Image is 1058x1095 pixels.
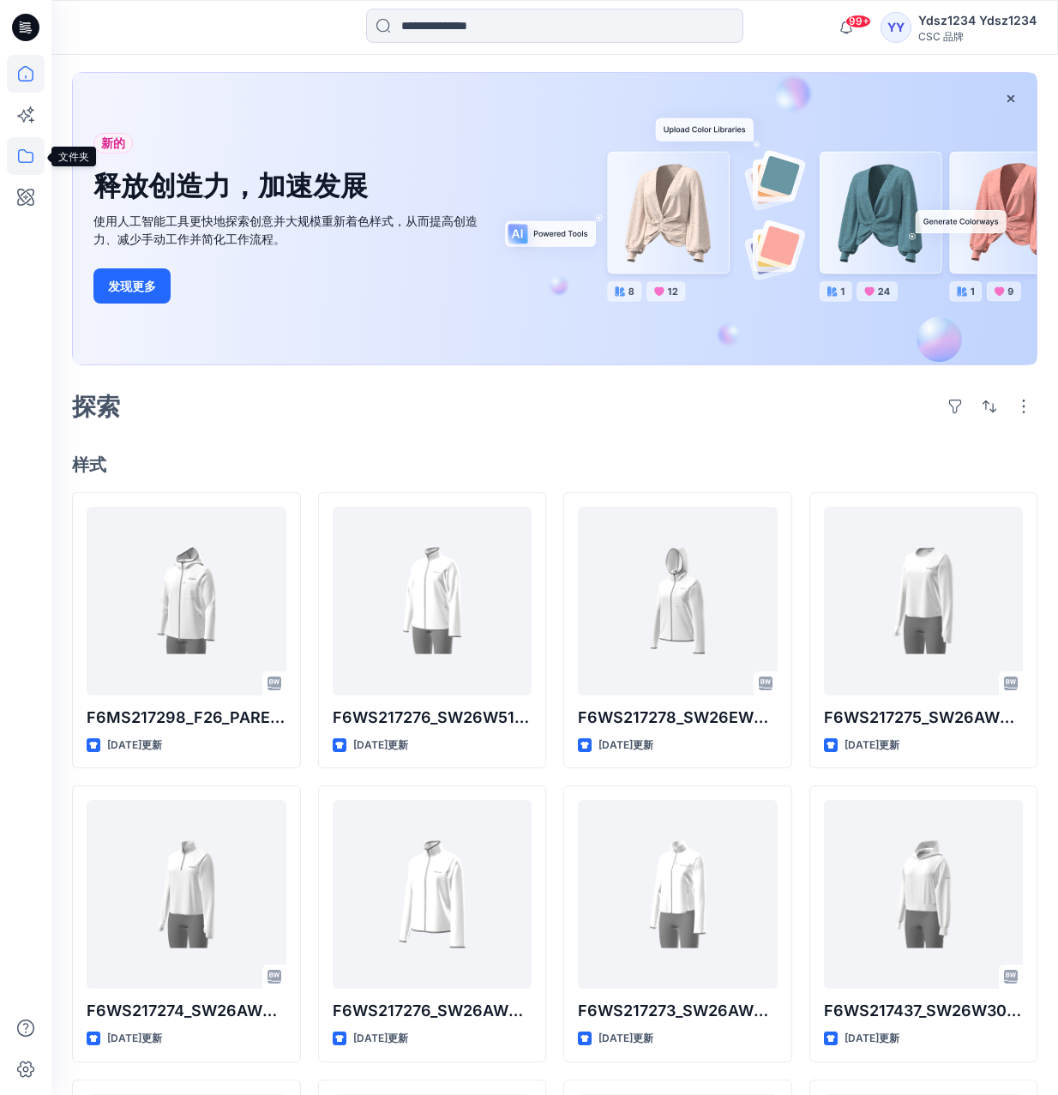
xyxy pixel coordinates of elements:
[918,13,1037,27] font: Ydsz1234 Ydsz1234
[87,708,318,726] font: F6MS217298_F26_PAREG_VP2
[887,20,905,34] font: YY
[87,507,286,695] a: F6MS217298_F26_PAREG_VP2
[108,279,156,293] font: 发现更多
[845,1032,899,1044] font: [DATE]更新
[93,214,478,246] font: 使用人工智能工具更快地探索创意并大规模重新着色样式，从而提高创造力、减少手动工作并简化工作流程。
[845,738,899,751] font: [DATE]更新
[824,507,1024,695] a: F6WS217275_SW26AW5150_F26_PAREG_VFA
[101,135,125,150] font: 新的
[918,30,964,43] font: CSC 品牌
[353,738,408,751] font: [DATE]更新
[578,708,920,726] font: F6WS217278_SW26EW5155_F26_EUREG_VFA
[93,268,171,304] button: 发现更多
[824,800,1024,989] a: F6WS217437_SW26W3061 _F26_GLREG_VFA
[72,454,106,475] font: 样式
[87,1002,426,1020] font: F6WS217274_SW26AW5151_F26_PAREG_VFA
[578,1002,917,1020] font: F6WS217273_SW26AW514_F26_PAACT_VFA1
[353,1032,408,1044] font: [DATE]更新
[333,800,532,989] a: F6WS217276_SW26AW5152_F26_PAREG_VFA
[93,268,479,304] a: 发现更多
[849,15,869,27] font: 99+
[598,1032,653,1044] font: [DATE]更新
[333,507,532,695] a: F6WS217276_SW26W5152_F26_GLREG_VFA2
[598,738,653,751] font: [DATE]更新
[107,1032,162,1044] font: [DATE]更新
[107,738,162,751] font: [DATE]更新
[72,392,120,421] font: 探索
[333,1002,675,1020] font: F6WS217276_SW26AW5152_F26_PAREG_VFA
[578,800,778,989] a: F6WS217273_SW26AW514_F26_PAACT_VFA1
[578,507,778,695] a: F6WS217278_SW26EW5155_F26_EUREG_VFA
[93,169,368,202] font: 释放创造力，加速发展
[333,708,671,726] font: F6WS217276_SW26W5152_F26_GLREG_VFA2
[87,800,286,989] a: F6WS217274_SW26AW5151_F26_PAREG_VFA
